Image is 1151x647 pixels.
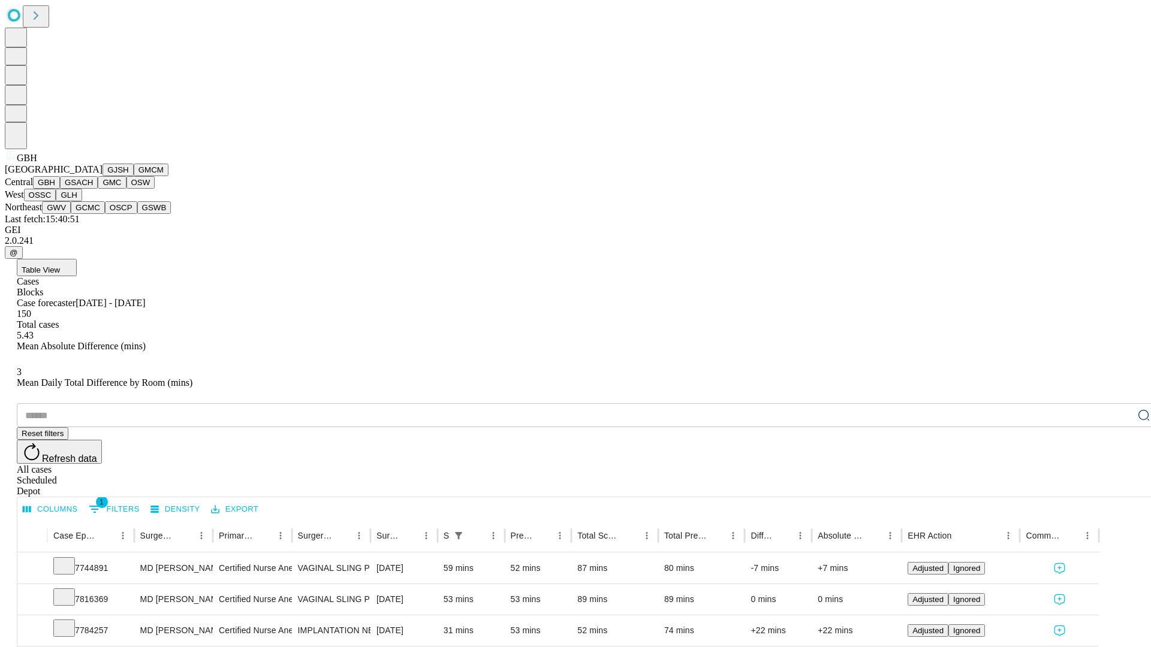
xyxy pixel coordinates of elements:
div: Surgery Name [298,531,333,540]
span: 1 [96,496,108,508]
button: GWV [42,201,71,214]
button: GMCM [134,164,168,176]
div: EHR Action [908,531,951,540]
button: OSCP [105,201,137,214]
div: MD [PERSON_NAME] [PERSON_NAME] Md [140,615,207,646]
span: @ [10,248,18,257]
div: 89 mins [577,584,652,615]
div: 52 mins [577,615,652,646]
button: Menu [552,527,568,544]
span: West [5,189,24,199]
span: [GEOGRAPHIC_DATA] [5,164,103,174]
div: 0 mins [818,584,896,615]
button: Expand [23,589,41,610]
button: Menu [272,527,289,544]
button: Expand [23,621,41,642]
div: +22 mins [818,615,896,646]
button: Adjusted [908,562,948,575]
div: +22 mins [751,615,806,646]
span: Adjusted [912,595,944,604]
button: Sort [401,527,418,544]
button: Sort [468,527,485,544]
span: Last fetch: 15:40:51 [5,214,80,224]
span: Adjusted [912,626,944,635]
button: Sort [953,527,969,544]
div: Scheduled In Room Duration [444,531,449,540]
span: 3 [17,367,22,377]
div: [DATE] [376,584,432,615]
button: Menu [115,527,131,544]
span: Reset filters [22,429,64,438]
span: Adjusted [912,564,944,573]
div: 52 mins [511,553,566,583]
div: IMPLANTATION NEUROSTIMULATOR SACRAL NERVE [298,615,364,646]
span: Refresh data [42,453,97,464]
button: @ [5,246,23,259]
button: Reset filters [17,427,68,440]
button: Refresh data [17,440,102,464]
span: Mean Absolute Difference (mins) [17,341,146,351]
button: Menu [792,527,809,544]
div: Certified Nurse Anesthetist [219,584,285,615]
div: Surgery Date [376,531,400,540]
div: 53 mins [511,615,566,646]
div: 53 mins [444,584,499,615]
button: Menu [193,527,210,544]
button: Sort [775,527,792,544]
button: Sort [622,527,638,544]
button: Ignored [948,562,985,575]
div: MD [PERSON_NAME] [PERSON_NAME] Md [140,584,207,615]
div: +7 mins [818,553,896,583]
div: 59 mins [444,553,499,583]
div: 2.0.241 [5,235,1146,246]
button: Expand [23,558,41,579]
span: 5.43 [17,330,34,340]
div: 0 mins [751,584,806,615]
div: Certified Nurse Anesthetist [219,615,285,646]
div: Case Epic Id [53,531,97,540]
div: 7744891 [53,553,128,583]
button: Sort [535,527,552,544]
div: Predicted In Room Duration [511,531,534,540]
button: OSSC [24,189,56,201]
button: Menu [1000,527,1017,544]
button: GLH [56,189,82,201]
span: Case forecaster [17,298,76,308]
button: GMC [98,176,126,189]
span: Central [5,177,33,187]
button: Sort [255,527,272,544]
div: -7 mins [751,553,806,583]
span: Ignored [953,595,980,604]
span: [DATE] - [DATE] [76,298,145,308]
button: Menu [351,527,367,544]
div: VAGINAL SLING PROCEDURE FOR [MEDICAL_DATA] [298,584,364,615]
div: MD [PERSON_NAME] [PERSON_NAME] Md [140,553,207,583]
button: Export [208,500,261,519]
span: Ignored [953,564,980,573]
span: Table View [22,265,60,274]
div: 7816369 [53,584,128,615]
button: Sort [1062,527,1079,544]
button: Sort [98,527,115,544]
button: Sort [334,527,351,544]
button: Menu [1079,527,1096,544]
div: GEI [5,225,1146,235]
div: Certified Nurse Anesthetist [219,553,285,583]
button: Table View [17,259,77,276]
div: 31 mins [444,615,499,646]
button: Adjusted [908,624,948,637]
div: VAGINAL SLING PROCEDURE FOR [MEDICAL_DATA] [298,553,364,583]
button: GBH [33,176,60,189]
span: Ignored [953,626,980,635]
div: 1 active filter [450,527,467,544]
button: Show filters [450,527,467,544]
button: Select columns [20,500,81,519]
span: 150 [17,309,31,319]
button: GCMC [71,201,105,214]
button: Density [147,500,203,519]
div: Total Predicted Duration [664,531,707,540]
div: 80 mins [664,553,739,583]
button: Menu [725,527,742,544]
button: GSACH [60,176,98,189]
button: Ignored [948,593,985,606]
